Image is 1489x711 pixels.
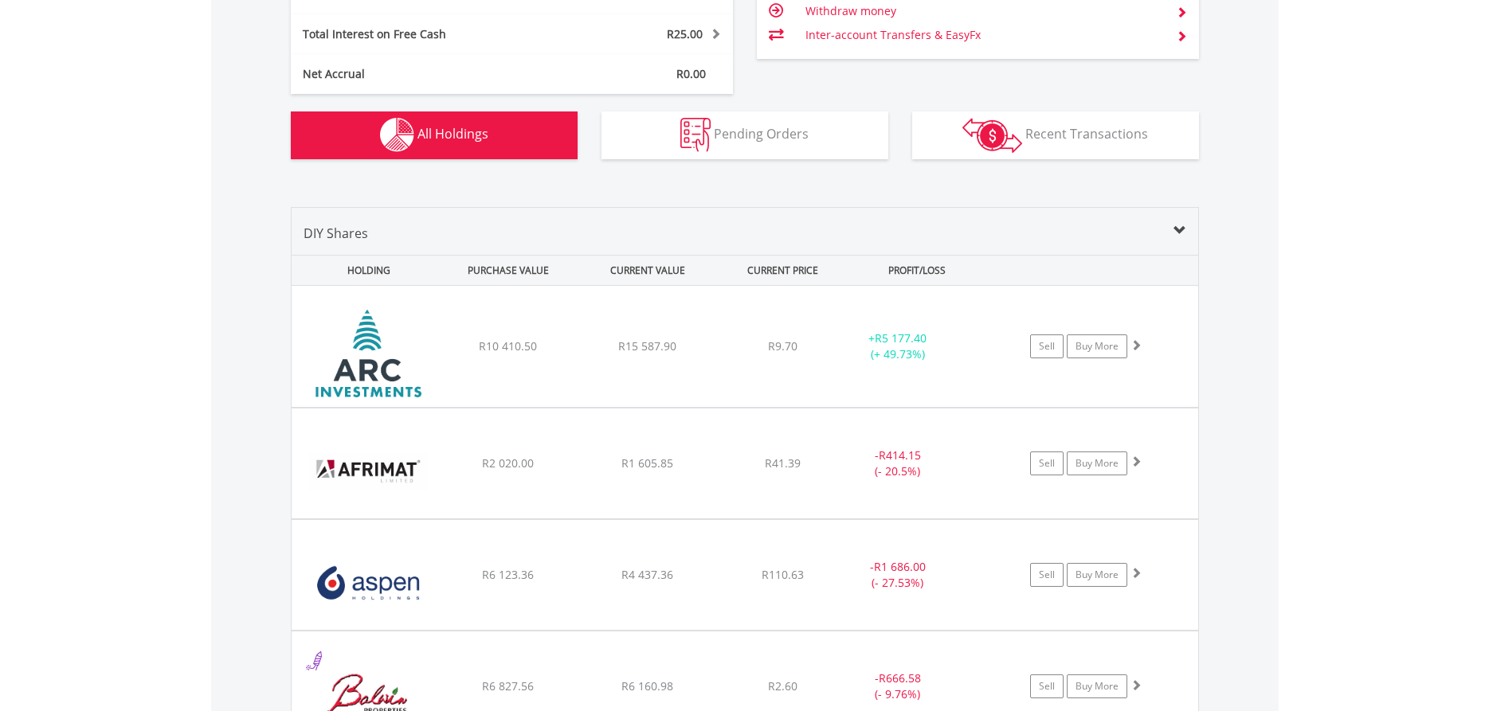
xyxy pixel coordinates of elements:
a: Sell [1030,563,1064,587]
img: transactions-zar-wht.png [962,118,1022,153]
button: All Holdings [291,111,578,159]
div: PURCHASE VALUE [441,256,577,285]
button: Pending Orders [601,111,888,159]
span: R2 020.00 [482,455,534,471]
div: - (- 20.5%) [838,447,958,479]
img: pending_instructions-wht.png [680,118,711,152]
img: EQU.ZA.APN.png [300,540,437,626]
span: R666.58 [879,670,921,686]
a: Sell [1030,451,1064,475]
img: EQU.ZA.AFT.png [300,428,437,514]
a: Buy More [1067,563,1127,587]
a: Sell [1030,674,1064,698]
span: R4 437.36 [621,567,673,582]
span: R15 587.90 [618,338,676,354]
span: R6 160.98 [621,678,673,693]
span: R0.00 [676,66,706,81]
span: R110.63 [762,567,804,582]
span: R9.70 [768,338,797,354]
img: EQU.ZA.AIL.png [300,306,437,403]
div: - (- 9.76%) [838,670,958,702]
span: R2.60 [768,678,797,693]
div: CURRENT VALUE [580,256,716,285]
td: Inter-account Transfers & EasyFx [805,23,1163,47]
div: Total Interest on Free Cash [291,26,549,42]
img: holdings-wht.png [380,118,414,152]
span: R414.15 [879,447,921,463]
span: R1 686.00 [874,559,926,574]
span: R10 410.50 [479,338,537,354]
span: Pending Orders [714,125,809,143]
a: Sell [1030,334,1064,358]
a: Buy More [1067,451,1127,475]
span: R41.39 [765,455,801,471]
div: - (- 27.53%) [838,559,958,591]
a: Buy More [1067,674,1127,698]
div: PROFIT/LOSS [849,256,985,285]
div: CURRENT PRICE [719,256,845,285]
span: R1 605.85 [621,455,673,471]
span: R5 177.40 [875,330,927,346]
div: Net Accrual [291,66,549,82]
span: R6 123.36 [482,567,534,582]
span: All Holdings [417,125,488,143]
span: Recent Transactions [1025,125,1148,143]
a: Buy More [1067,334,1127,358]
button: Recent Transactions [912,111,1199,159]
span: DIY Shares [304,225,368,242]
div: + (+ 49.73%) [838,330,958,362]
span: R25.00 [667,26,703,41]
div: HOLDING [292,256,437,285]
span: R6 827.56 [482,678,534,693]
